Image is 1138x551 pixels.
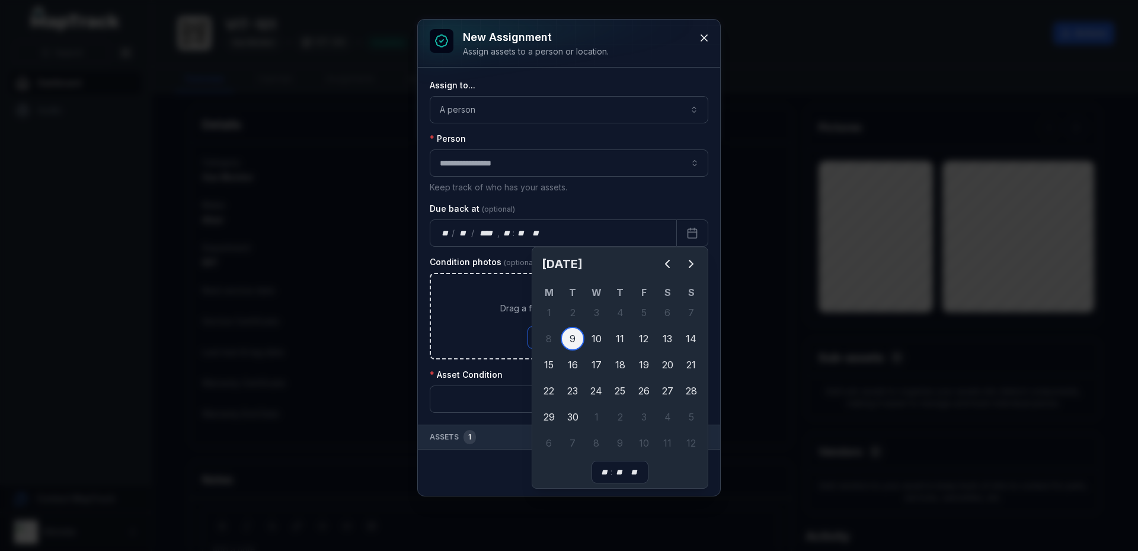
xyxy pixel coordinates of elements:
[584,405,608,429] div: Wednesday 1 October 2025
[679,301,703,324] div: 7
[561,379,584,403] div: Tuesday 23 September 2025
[430,369,503,381] label: Asset Condition
[584,431,608,455] div: Wednesday 8 October 2025
[656,405,679,429] div: Saturday 4 October 2025
[679,431,703,455] div: 12
[679,285,703,300] th: S
[537,327,561,351] div: 8
[632,353,656,377] div: 19
[608,379,632,403] div: Thursday 25 September 2025
[584,353,608,377] div: 17
[679,327,703,351] div: 14
[561,285,584,300] th: T
[463,46,609,58] div: Assign assets to a person or location.
[632,327,656,351] div: Friday 12 September 2025
[656,353,679,377] div: Saturday 20 September 2025
[561,353,584,377] div: 16
[679,327,703,351] div: Sunday 14 September 2025
[656,353,679,377] div: 20
[475,227,497,239] div: year,
[632,301,656,324] div: 5
[537,353,561,377] div: Monday 15 September 2025
[561,353,584,377] div: Tuesday 16 September 2025
[656,431,679,455] div: 11
[537,353,561,377] div: 15
[500,302,638,314] span: Drag a file here, or click to browse.
[608,301,632,324] div: Thursday 4 September 2025
[628,466,641,478] div: am/pm,
[537,252,703,456] div: September 2025
[656,405,679,429] div: 4
[610,466,613,478] div: :
[632,301,656,324] div: Friday 5 September 2025
[608,431,632,455] div: 9
[456,227,472,239] div: month,
[537,301,561,324] div: 1
[561,405,584,429] div: Tuesday 30 September 2025
[537,405,561,429] div: 29
[679,379,703,403] div: 28
[584,301,608,324] div: Wednesday 3 September 2025
[608,431,632,455] div: Thursday 9 October 2025
[561,405,584,429] div: 30
[632,431,656,455] div: Friday 10 October 2025
[656,379,679,403] div: Saturday 27 September 2025
[430,181,708,193] p: Keep track of who has your assets.
[679,353,703,377] div: 21
[463,29,609,46] h3: New assignment
[608,301,632,324] div: 4
[584,301,608,324] div: 3
[679,405,703,429] div: Sunday 5 October 2025
[632,353,656,377] div: Friday 19 September 2025
[537,285,703,456] table: September 2025
[561,431,584,455] div: 7
[679,379,703,403] div: Sunday 28 September 2025
[632,431,656,455] div: 10
[584,379,608,403] div: 24
[430,430,476,444] span: Assets
[528,326,610,349] button: Browse Files
[679,252,703,276] button: Next
[632,405,656,429] div: 3
[440,227,452,239] div: day,
[542,256,656,272] h2: [DATE]
[679,353,703,377] div: Sunday 21 September 2025
[530,227,543,239] div: am/pm,
[537,431,561,455] div: 6
[656,252,679,276] button: Previous
[679,301,703,324] div: Sunday 7 September 2025
[584,285,608,300] th: W
[632,379,656,403] div: Friday 26 September 2025
[537,301,561,324] div: Monday 1 September 2025
[430,149,708,177] input: assignment-add:person-label
[497,227,501,239] div: ,
[679,431,703,455] div: Sunday 12 October 2025
[537,379,561,403] div: Monday 22 September 2025
[561,431,584,455] div: Tuesday 7 October 2025
[561,301,584,324] div: 2
[608,353,632,377] div: Thursday 18 September 2025
[584,327,608,351] div: Wednesday 10 September 2025
[608,405,632,429] div: 2
[632,327,656,351] div: 12
[501,227,513,239] div: hour,
[561,327,584,351] div: Today, Tuesday 9 September 2025, First available date
[656,327,679,351] div: 13
[537,327,561,351] div: Monday 8 September 2025
[679,405,703,429] div: 5
[452,227,456,239] div: /
[537,285,561,300] th: M
[656,327,679,351] div: Saturday 13 September 2025
[608,353,632,377] div: 18
[463,430,476,444] div: 1
[537,431,561,455] div: Monday 6 October 2025
[471,227,475,239] div: /
[656,379,679,403] div: 27
[430,203,515,215] label: Due back at
[632,379,656,403] div: 26
[608,285,632,300] th: T
[430,79,475,91] label: Assign to...
[584,353,608,377] div: Wednesday 17 September 2025
[632,285,656,300] th: F
[656,285,679,300] th: S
